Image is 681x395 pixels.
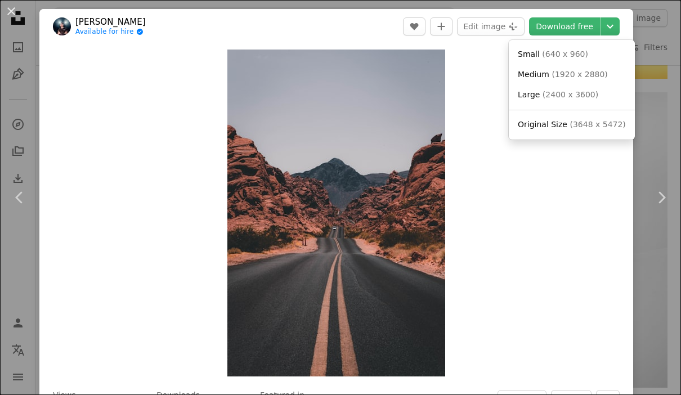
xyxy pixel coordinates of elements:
span: Large [518,90,540,99]
span: Small [518,50,540,59]
span: Medium [518,70,549,79]
span: Original Size [518,120,567,129]
div: Choose download size [509,40,635,140]
span: ( 1920 x 2880 ) [552,70,607,79]
button: Choose download size [601,17,620,35]
span: ( 3648 x 5472 ) [570,120,625,129]
span: ( 2400 x 3600 ) [543,90,598,99]
span: ( 640 x 960 ) [542,50,588,59]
